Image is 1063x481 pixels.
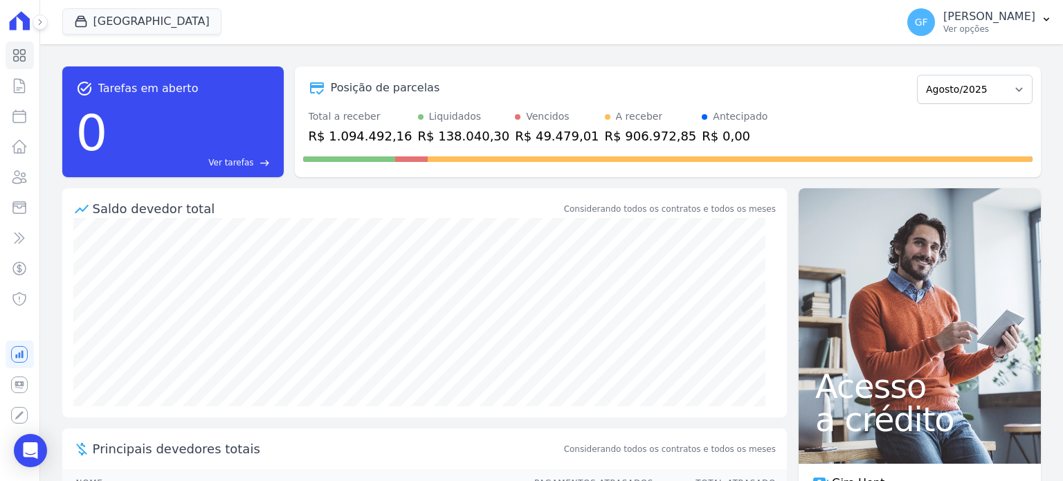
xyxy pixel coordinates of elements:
div: Vencidos [526,109,569,124]
span: Ver tarefas [208,156,253,169]
div: R$ 906.972,85 [605,127,697,145]
span: Considerando todos os contratos e todos os meses [564,443,776,455]
span: Acesso [815,370,1024,403]
div: R$ 0,00 [702,127,767,145]
p: Ver opções [943,24,1035,35]
div: R$ 49.479,01 [515,127,599,145]
div: R$ 1.094.492,16 [309,127,412,145]
span: GF [915,17,928,27]
button: GF [PERSON_NAME] Ver opções [896,3,1063,42]
span: a crédito [815,403,1024,436]
div: A receber [616,109,663,124]
div: Antecipado [713,109,767,124]
div: Considerando todos os contratos e todos os meses [564,203,776,215]
div: 0 [76,97,108,169]
button: [GEOGRAPHIC_DATA] [62,8,221,35]
div: Saldo devedor total [93,199,561,218]
span: Tarefas em aberto [98,80,199,97]
div: Liquidados [429,109,482,124]
a: Ver tarefas east [113,156,269,169]
span: east [260,158,270,168]
span: task_alt [76,80,93,97]
div: R$ 138.040,30 [418,127,510,145]
span: Principais devedores totais [93,439,561,458]
div: Open Intercom Messenger [14,434,47,467]
div: Posição de parcelas [331,80,440,96]
div: Total a receber [309,109,412,124]
p: [PERSON_NAME] [943,10,1035,24]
